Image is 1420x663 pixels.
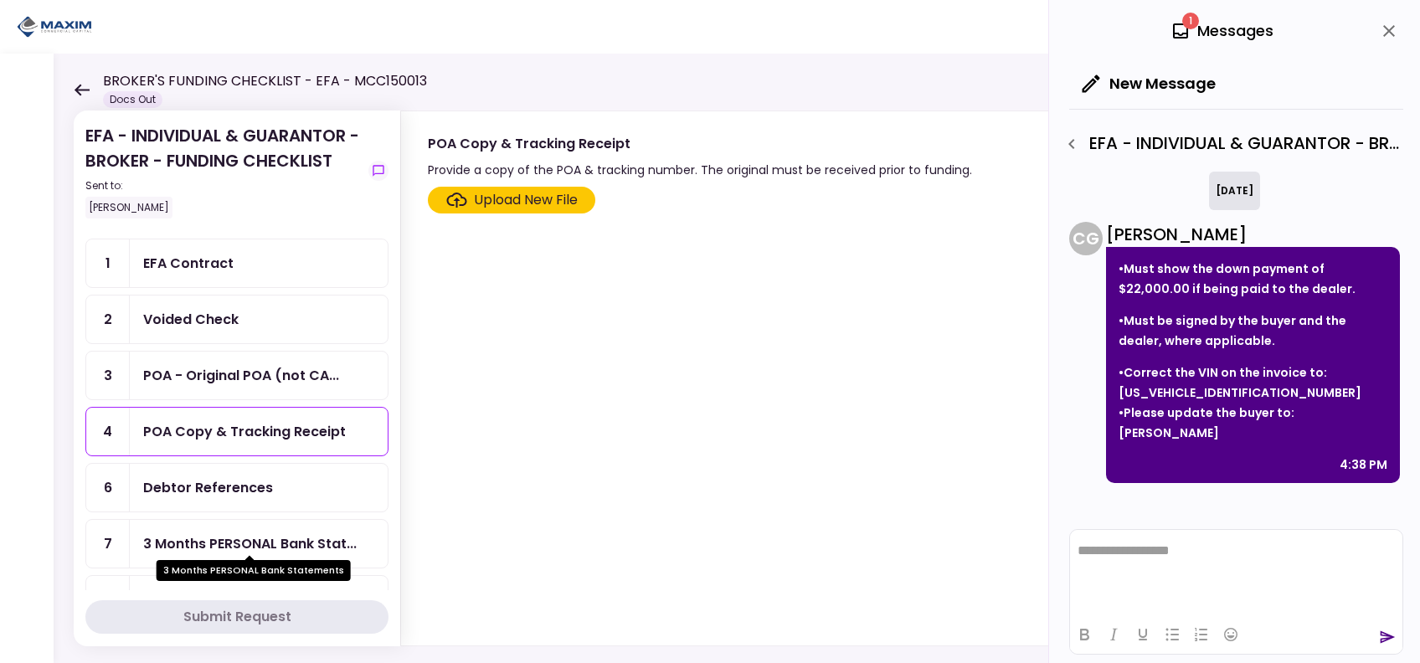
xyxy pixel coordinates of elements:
div: 4:38 PM [1340,455,1387,475]
iframe: Rich Text Area [1070,530,1402,614]
button: Emojis [1217,623,1245,646]
div: POA Copy & Tracking ReceiptProvide a copy of the POA & tracking number. The original must be rece... [400,110,1387,646]
button: Bullet list [1158,623,1186,646]
div: C G [1069,222,1103,255]
div: [DATE] [1209,172,1260,210]
div: Guarantor/s CDL or Driver License [143,589,345,610]
div: 3 Months PERSONAL Bank Statements [143,533,357,554]
span: 1 [1182,13,1199,29]
button: New Message [1069,62,1229,105]
button: Italic [1099,623,1128,646]
button: Underline [1129,623,1157,646]
div: EFA - INDIVIDUAL & GUARANTOR - BROKER - FUNDING CHECKLIST [85,123,362,218]
button: Bold [1070,623,1098,646]
p: •Correct the VIN on the invoice to: [US_VEHICLE_IDENTIFICATION_NUMBER] •Please update the buyer t... [1119,362,1387,443]
div: Messages [1170,18,1273,44]
a: 6Debtor References [85,463,388,512]
span: Click here to upload the required document [428,187,595,213]
div: EFA Contract [143,253,234,274]
button: Numbered list [1187,623,1216,646]
div: 4 [86,408,130,455]
div: Docs Out [103,91,162,108]
div: POA Copy & Tracking Receipt [428,133,972,154]
p: •Must show the down payment of $22,000.00 if being paid to the dealer. [1119,259,1387,299]
div: [PERSON_NAME] [1106,222,1400,247]
div: 1 [86,239,130,287]
div: 3 Months PERSONAL Bank Statements [157,560,351,581]
a: 4POA Copy & Tracking Receipt [85,407,388,456]
div: 2 [86,296,130,343]
div: POA Copy & Tracking Receipt [143,421,346,442]
div: POA - Original POA (not CA or GA) [143,365,339,386]
button: show-messages [368,161,388,181]
a: 2Voided Check [85,295,388,344]
div: Provide a copy of the POA & tracking number. The original must be received prior to funding. [428,160,972,180]
div: Sent to: [85,178,362,193]
div: 8 [86,576,130,624]
div: 6 [86,464,130,511]
div: 3 [86,352,130,399]
button: close [1375,17,1403,45]
a: 1EFA Contract [85,239,388,288]
div: 7 [86,520,130,568]
div: Upload New File [474,190,578,210]
a: 73 Months PERSONAL Bank Statements [85,519,388,568]
div: Debtor References [143,477,273,498]
button: send [1379,629,1396,645]
p: •Must be signed by the buyer and the dealer, where applicable. [1119,311,1387,351]
a: 3POA - Original POA (not CA or GA) [85,351,388,400]
div: EFA - INDIVIDUAL & GUARANTOR - BROKER - FUNDING CHECKLIST - Dealer's Final Invoice [1057,130,1403,158]
div: [PERSON_NAME] [85,197,172,218]
h1: BROKER'S FUNDING CHECKLIST - EFA - MCC150013 [103,71,427,91]
img: Partner icon [17,14,92,39]
button: Submit Request [85,600,388,634]
div: Submit Request [183,607,291,627]
div: Voided Check [143,309,239,330]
